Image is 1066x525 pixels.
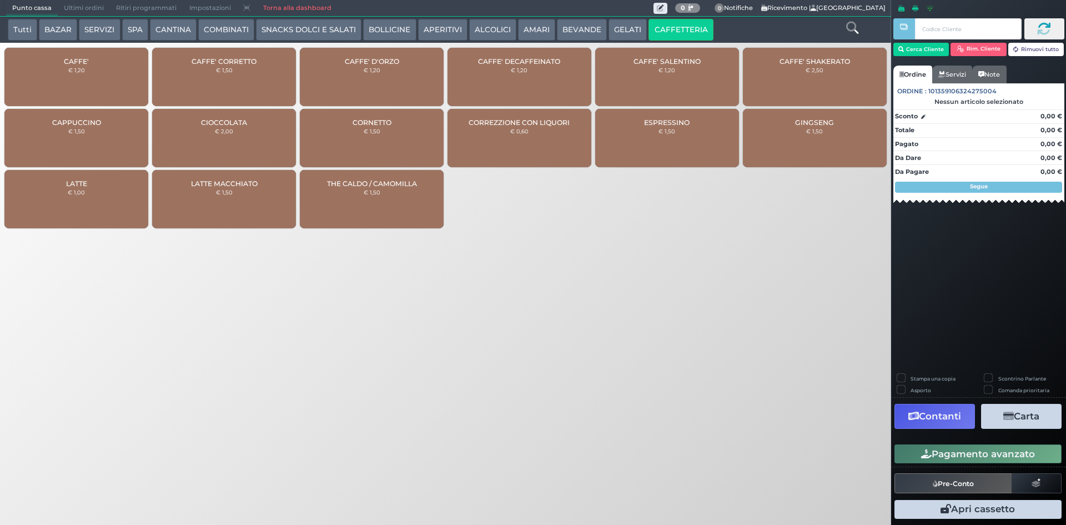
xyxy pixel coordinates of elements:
strong: Pagato [895,140,918,148]
small: € 1,00 [68,189,85,196]
button: Apri cassetto [894,500,1062,519]
small: € 2,50 [806,67,823,73]
button: BEVANDE [557,19,607,41]
label: Asporto [911,387,931,394]
strong: 0,00 € [1040,126,1062,134]
small: € 1,50 [364,128,380,134]
span: CAFFE' SHAKERATO [780,57,850,66]
a: Note [972,66,1006,83]
button: Carta [981,404,1062,429]
button: Pre-Conto [894,473,1012,493]
span: CAFFE' DECAFFEINATO [478,57,560,66]
span: CAPPUCCINO [52,118,101,127]
b: 0 [681,4,685,12]
a: Torna alla dashboard [257,1,337,16]
button: CAFFETTERIA [648,19,713,41]
button: ALCOLICI [469,19,516,41]
span: 0 [715,3,725,13]
label: Scontrino Parlante [998,375,1046,382]
label: Comanda prioritaria [998,387,1049,394]
button: Contanti [894,404,975,429]
span: Ritiri programmati [110,1,183,16]
small: € 1,50 [806,128,823,134]
span: ESPRESSINO [644,118,690,127]
span: Ordine : [897,87,927,96]
small: € 1,50 [364,189,380,196]
small: € 2,00 [215,128,233,134]
a: Servizi [932,66,972,83]
span: THE CALDO / CAMOMILLA [327,179,417,188]
span: 101359106324275004 [928,87,997,96]
span: CAFFE' [64,57,89,66]
span: CORNETTO [353,118,391,127]
span: CAFFE' D'ORZO [345,57,399,66]
small: € 1,20 [511,67,527,73]
strong: Totale [895,126,914,134]
button: CANTINA [150,19,197,41]
span: CIOCCOLATA [201,118,247,127]
button: Pagamento avanzato [894,444,1062,463]
div: Nessun articolo selezionato [893,98,1064,106]
a: Ordine [893,66,932,83]
small: € 1,50 [68,128,85,134]
small: € 1,20 [364,67,380,73]
button: GELATI [609,19,647,41]
strong: Da Pagare [895,168,929,176]
button: SPA [122,19,148,41]
strong: Da Dare [895,154,921,162]
strong: 0,00 € [1040,112,1062,120]
small: € 1,50 [216,189,233,196]
button: BOLLICINE [363,19,416,41]
strong: Sconto [895,112,918,121]
span: LATTE MACCHIATO [191,179,258,188]
small: € 1,50 [216,67,233,73]
span: Impostazioni [183,1,237,16]
span: Punto cassa [6,1,58,16]
button: Rimuovi tutto [1008,43,1064,56]
button: BAZAR [39,19,77,41]
strong: 0,00 € [1040,154,1062,162]
strong: 0,00 € [1040,140,1062,148]
input: Codice Cliente [915,18,1021,39]
label: Stampa una copia [911,375,956,382]
span: Ultimi ordini [58,1,110,16]
strong: 0,00 € [1040,168,1062,176]
small: € 1,50 [658,128,675,134]
span: GINGSENG [795,118,834,127]
button: Cerca Cliente [893,43,949,56]
small: € 0,60 [510,128,529,134]
span: CAFFE' CORRETTO [192,57,257,66]
button: APERITIVI [418,19,467,41]
small: € 1,20 [658,67,675,73]
button: SERVIZI [79,19,120,41]
button: Rim. Cliente [951,43,1007,56]
small: € 1,20 [68,67,85,73]
button: SNACKS DOLCI E SALATI [256,19,361,41]
span: CAFFE' SALENTINO [633,57,701,66]
button: Tutti [8,19,37,41]
strong: Segue [970,183,988,190]
span: LATTE [66,179,87,188]
button: COMBINATI [198,19,254,41]
button: AMARI [518,19,555,41]
span: CORREZZIONE CON LIQUORI [469,118,570,127]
